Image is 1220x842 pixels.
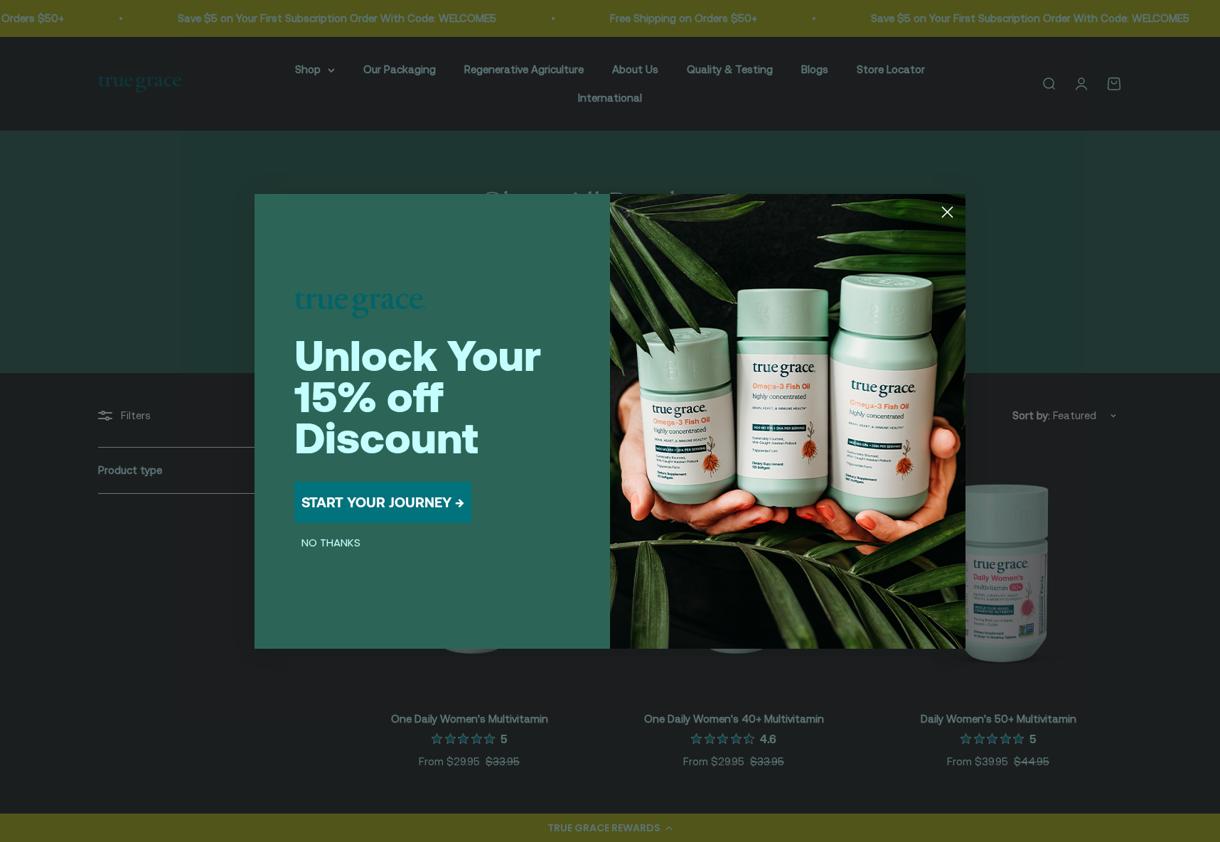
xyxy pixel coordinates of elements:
[610,194,965,649] img: 098727d5-50f8-4f9b-9554-844bb8da1403.jpeg
[294,534,368,551] button: NO THANKS
[935,200,960,225] button: Close dialog
[294,482,471,523] button: START YOUR JOURNEY →
[294,331,541,463] span: Unlock Your 15% off Discount
[294,291,426,318] img: logo placeholder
